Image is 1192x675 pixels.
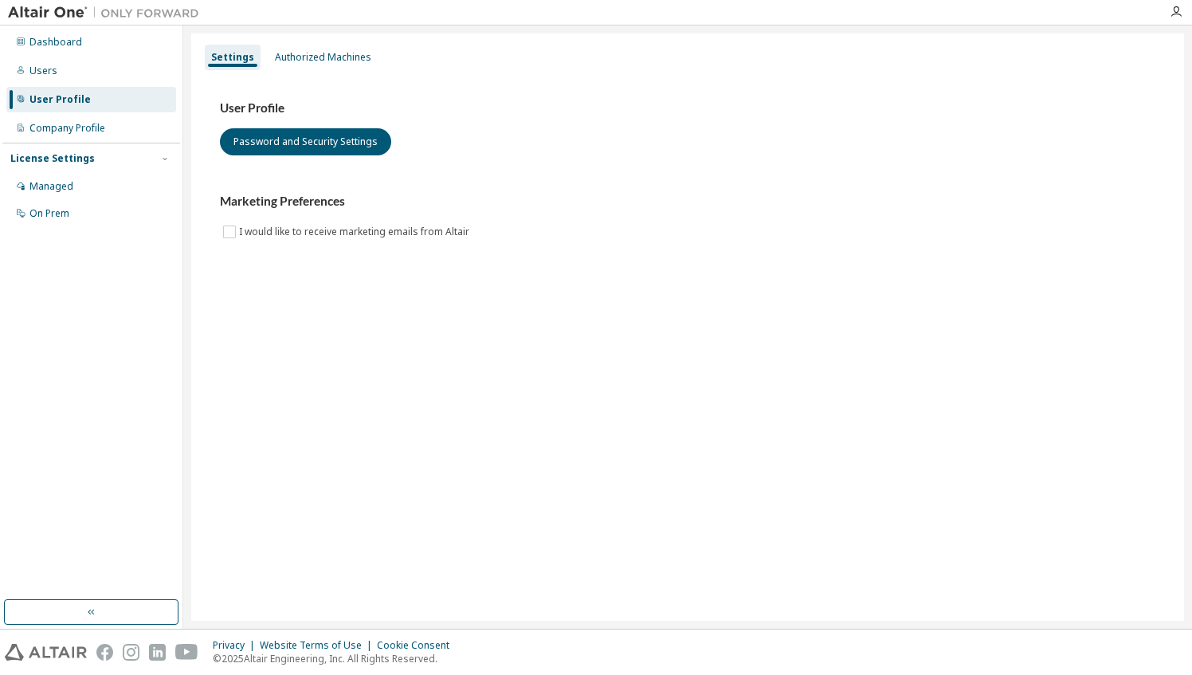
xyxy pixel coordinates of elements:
[213,639,260,652] div: Privacy
[29,122,105,135] div: Company Profile
[8,5,207,21] img: Altair One
[96,644,113,661] img: facebook.svg
[220,128,391,155] button: Password and Security Settings
[220,194,1155,210] h3: Marketing Preferences
[29,65,57,77] div: Users
[211,51,254,64] div: Settings
[260,639,377,652] div: Website Terms of Use
[29,180,73,193] div: Managed
[123,644,139,661] img: instagram.svg
[220,100,1155,116] h3: User Profile
[10,152,95,165] div: License Settings
[29,93,91,106] div: User Profile
[149,644,166,661] img: linkedin.svg
[239,222,472,241] label: I would like to receive marketing emails from Altair
[377,639,459,652] div: Cookie Consent
[29,207,69,220] div: On Prem
[29,36,82,49] div: Dashboard
[5,644,87,661] img: altair_logo.svg
[275,51,371,64] div: Authorized Machines
[213,652,459,665] p: © 2025 Altair Engineering, Inc. All Rights Reserved.
[175,644,198,661] img: youtube.svg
